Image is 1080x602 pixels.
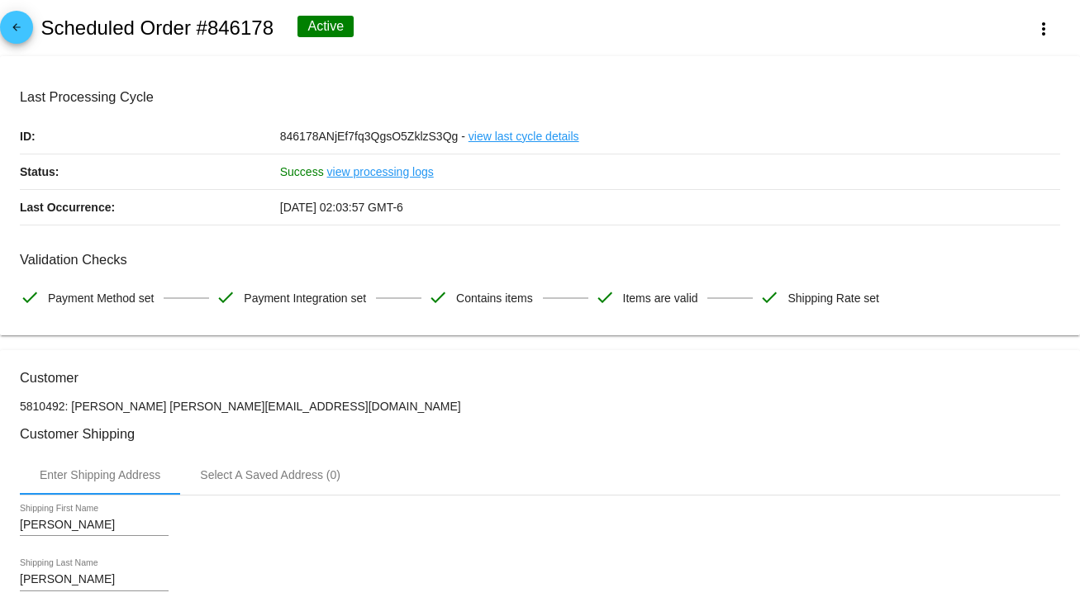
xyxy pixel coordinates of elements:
[7,21,26,41] mat-icon: arrow_back
[20,426,1060,442] h3: Customer Shipping
[469,119,579,154] a: view last cycle details
[20,154,280,189] p: Status:
[200,468,340,481] div: Select A Saved Address (0)
[20,119,280,154] p: ID:
[20,287,40,307] mat-icon: check
[595,287,615,307] mat-icon: check
[48,281,154,315] span: Payment Method set
[20,370,1060,386] h3: Customer
[244,281,366,315] span: Payment Integration set
[1034,19,1054,39] mat-icon: more_vert
[297,16,354,37] div: Active
[327,154,434,189] a: view processing logs
[456,281,533,315] span: Contains items
[40,17,274,40] h2: Scheduled Order #846178
[428,287,448,307] mat-icon: check
[280,130,465,143] span: 846178ANjEf7fq3QgsO5ZklzS3Qg -
[216,287,236,307] mat-icon: check
[759,287,779,307] mat-icon: check
[40,468,160,481] div: Enter Shipping Address
[623,281,698,315] span: Items are valid
[20,190,280,225] p: Last Occurrence:
[20,519,169,532] input: Shipping First Name
[20,573,169,586] input: Shipping Last Name
[787,281,879,315] span: Shipping Rate set
[20,252,1060,268] h3: Validation Checks
[280,201,403,214] span: [DATE] 02:03:57 GMT-6
[20,400,1060,413] p: 5810492: [PERSON_NAME] [PERSON_NAME][EMAIL_ADDRESS][DOMAIN_NAME]
[280,165,324,178] span: Success
[20,89,1060,105] h3: Last Processing Cycle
